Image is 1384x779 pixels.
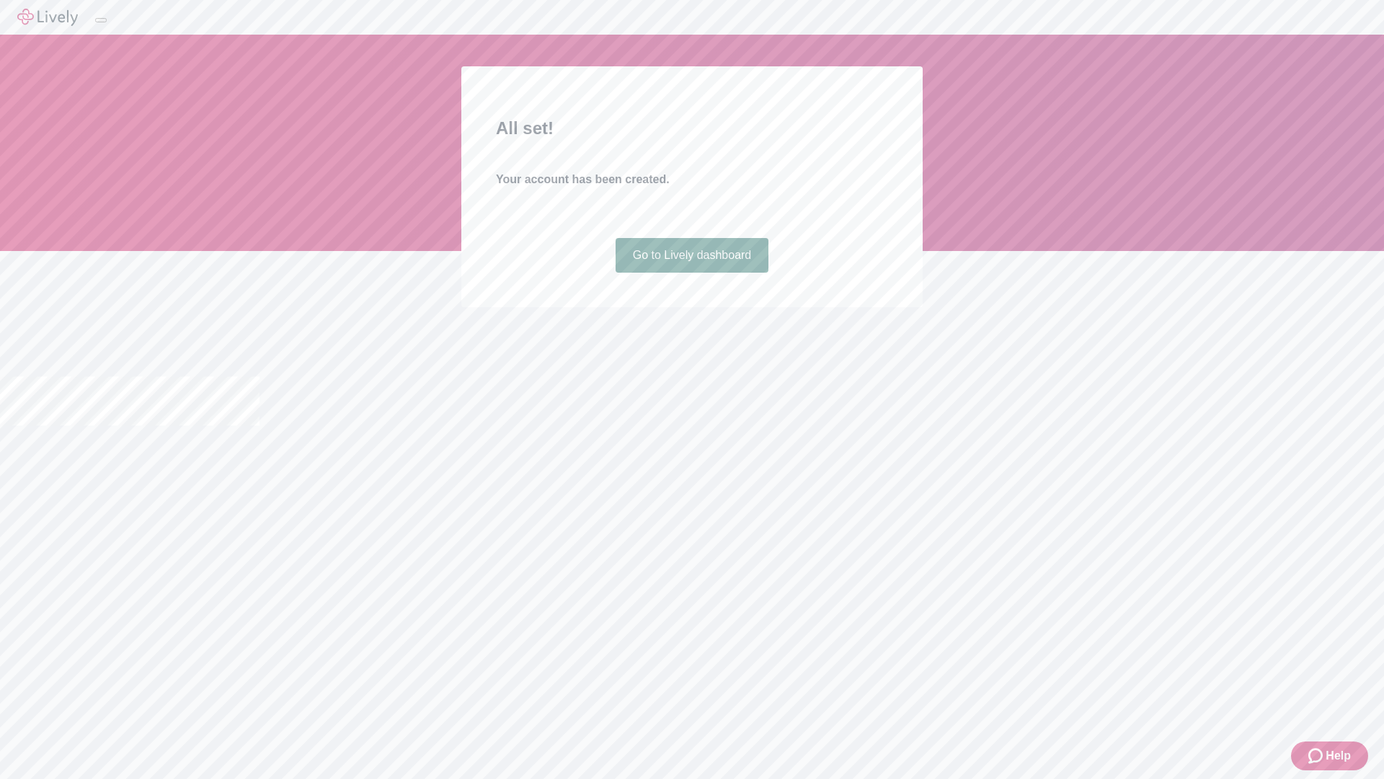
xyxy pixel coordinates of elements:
[17,9,78,26] img: Lively
[1326,747,1351,765] span: Help
[1308,747,1326,765] svg: Zendesk support icon
[95,18,107,22] button: Log out
[1291,741,1368,770] button: Zendesk support iconHelp
[496,115,888,141] h2: All set!
[616,238,769,273] a: Go to Lively dashboard
[496,171,888,188] h4: Your account has been created.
